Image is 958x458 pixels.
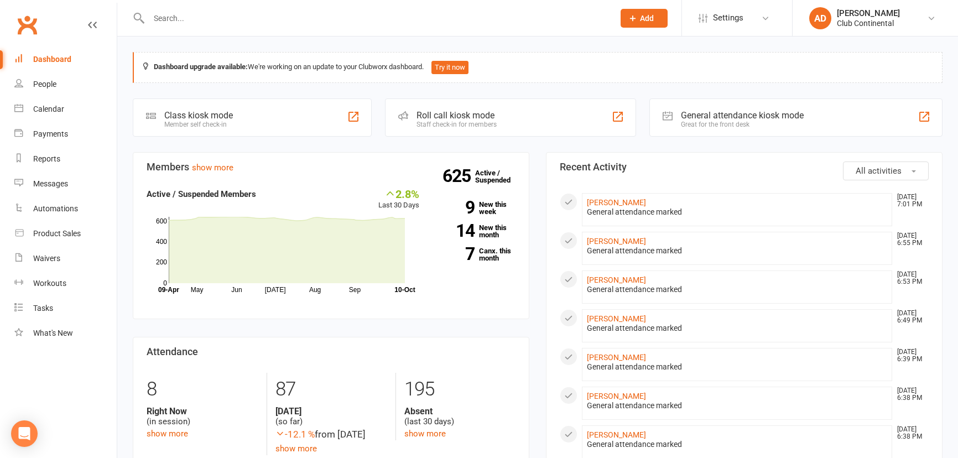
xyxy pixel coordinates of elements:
span: Settings [713,6,743,30]
strong: Absent [404,406,516,417]
a: Payments [14,122,117,147]
button: Try it now [431,61,468,74]
div: (in session) [147,406,258,427]
time: [DATE] 6:39 PM [892,348,928,363]
div: Roll call kiosk mode [416,110,497,121]
div: (so far) [275,406,387,427]
strong: 625 [442,168,475,184]
div: General attendance marked [587,401,887,410]
div: General attendance kiosk mode [681,110,804,121]
div: Member self check-in [164,121,233,128]
div: General attendance marked [587,285,887,294]
a: 14New this month [436,224,516,238]
div: Waivers [33,254,60,263]
time: [DATE] 7:01 PM [892,194,928,208]
a: Product Sales [14,221,117,246]
a: What's New [14,321,117,346]
button: All activities [843,162,929,180]
a: [PERSON_NAME] [587,430,646,439]
div: [PERSON_NAME] [837,8,900,18]
div: 195 [404,373,516,406]
time: [DATE] 6:49 PM [892,310,928,324]
div: Reports [33,154,60,163]
div: People [33,80,56,89]
div: (last 30 days) [404,406,516,427]
div: General attendance marked [587,362,887,372]
strong: 9 [436,199,475,216]
h3: Attendance [147,346,516,357]
strong: [DATE] [275,406,387,417]
button: Add [621,9,668,28]
div: 87 [275,373,387,406]
strong: Dashboard upgrade available: [154,63,248,71]
a: [PERSON_NAME] [587,275,646,284]
a: show more [147,429,188,439]
div: Club Continental [837,18,900,28]
span: -12.1 % [275,429,315,440]
a: show more [275,444,317,454]
a: Dashboard [14,47,117,72]
a: [PERSON_NAME] [587,314,646,323]
div: Class kiosk mode [164,110,233,121]
time: [DATE] 6:38 PM [892,426,928,440]
a: People [14,72,117,97]
a: 9New this week [436,201,516,215]
strong: 7 [436,246,475,262]
div: Staff check-in for members [416,121,497,128]
div: General attendance marked [587,246,887,256]
div: Open Intercom Messenger [11,420,38,447]
a: [PERSON_NAME] [587,198,646,207]
div: 2.8% [378,188,419,200]
div: What's New [33,329,73,337]
strong: 14 [436,222,475,239]
div: 8 [147,373,258,406]
div: Last 30 Days [378,188,419,211]
div: AD [809,7,831,29]
div: Messages [33,179,68,188]
div: Calendar [33,105,64,113]
div: Dashboard [33,55,71,64]
input: Search... [145,11,606,26]
a: [PERSON_NAME] [587,392,646,400]
div: Payments [33,129,68,138]
div: General attendance marked [587,324,887,333]
h3: Members [147,162,516,173]
a: Tasks [14,296,117,321]
a: Clubworx [13,11,41,39]
time: [DATE] 6:55 PM [892,232,928,247]
a: Reports [14,147,117,171]
a: [PERSON_NAME] [587,237,646,246]
a: Workouts [14,271,117,296]
a: [PERSON_NAME] [587,353,646,362]
a: 625Active / Suspended [475,161,524,192]
div: Product Sales [33,229,81,238]
a: show more [404,429,446,439]
a: 7Canx. this month [436,247,516,262]
div: General attendance marked [587,207,887,217]
span: All activities [856,166,902,176]
time: [DATE] 6:53 PM [892,271,928,285]
h3: Recent Activity [560,162,929,173]
a: Calendar [14,97,117,122]
div: Workouts [33,279,66,288]
span: Add [640,14,654,23]
div: from [DATE] [275,427,387,442]
div: General attendance marked [587,440,887,449]
strong: Active / Suspended Members [147,189,256,199]
div: Tasks [33,304,53,313]
a: Waivers [14,246,117,271]
div: Automations [33,204,78,213]
time: [DATE] 6:38 PM [892,387,928,402]
div: Great for the front desk [681,121,804,128]
a: Messages [14,171,117,196]
a: show more [192,163,233,173]
a: Automations [14,196,117,221]
div: We're working on an update to your Clubworx dashboard. [133,52,943,83]
strong: Right Now [147,406,258,417]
